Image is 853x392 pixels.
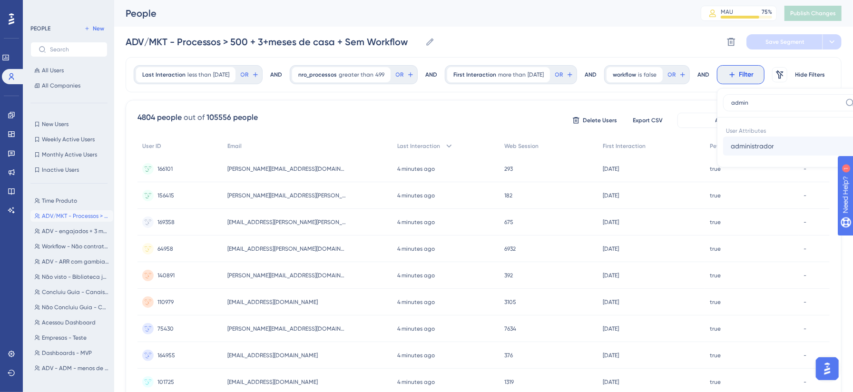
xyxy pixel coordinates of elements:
[227,325,346,333] span: [PERSON_NAME][EMAIL_ADDRESS][DOMAIN_NAME]
[30,317,113,328] button: Acessou Dashboard
[624,113,672,128] button: Export CSV
[667,67,687,82] button: OR
[804,325,806,333] span: -
[30,80,108,91] button: All Companies
[227,298,318,306] span: [EMAIL_ADDRESS][DOMAIN_NAME]
[227,142,242,150] span: Email
[66,5,69,12] div: 1
[710,378,721,386] span: true
[746,34,823,49] button: Save Segment
[42,197,77,205] span: Time Produto
[157,218,175,226] span: 169358
[157,245,173,253] span: 64958
[504,218,513,226] span: 675
[227,352,318,359] span: [EMAIL_ADDRESS][DOMAIN_NAME]
[504,378,514,386] span: 1319
[813,354,842,383] iframe: UserGuiding AI Assistant Launcher
[30,195,113,206] button: Time Produto
[30,225,113,237] button: ADV - engajados + 3 meses + Mrr>500 + nro. procs. > 1000 + Sem Peticiona
[504,165,513,173] span: 293
[394,67,415,82] button: OR
[710,192,721,199] span: true
[137,112,182,123] div: 4804 people
[528,71,544,78] span: [DATE]
[795,71,825,78] span: Hide Filters
[585,65,597,84] div: AND
[710,218,721,226] span: true
[142,142,161,150] span: User ID
[710,245,721,253] span: true
[603,166,619,172] time: [DATE]
[504,298,516,306] span: 3105
[270,65,282,84] div: AND
[42,151,97,158] span: Monthly Active Users
[30,25,50,32] div: PEOPLE
[731,140,774,152] span: administrador
[603,352,619,359] time: [DATE]
[30,149,108,160] button: Monthly Active Users
[710,272,721,279] span: true
[453,71,496,78] span: First Interaction
[710,142,753,150] span: Peticionamento
[504,325,516,333] span: 7634
[613,71,636,78] span: workflow
[157,298,174,306] span: 110979
[241,71,249,78] span: OR
[396,71,404,78] span: OR
[227,218,346,226] span: [EMAIL_ADDRESS][PERSON_NAME][PERSON_NAME][DOMAIN_NAME]
[765,38,804,46] span: Save Segment
[397,142,441,150] span: Last Interaction
[603,245,619,252] time: [DATE]
[227,165,346,173] span: [PERSON_NAME][EMAIL_ADDRESS][DOMAIN_NAME]
[227,192,346,199] span: [PERSON_NAME][EMAIL_ADDRESS][PERSON_NAME][DOMAIN_NAME]
[721,8,733,16] div: MAU
[157,192,174,199] span: 156415
[93,25,104,32] span: New
[227,245,346,253] span: [EMAIL_ADDRESS][PERSON_NAME][DOMAIN_NAME]
[603,142,646,150] span: First Interaction
[638,71,642,78] span: is
[498,71,526,78] span: more than
[717,65,765,84] button: Filter
[42,243,109,250] span: Workflow - Não contratou
[397,192,435,199] time: 4 minutes ago
[30,347,113,359] button: Dashboards - MVP
[603,299,619,305] time: [DATE]
[157,378,174,386] span: 101725
[30,210,113,222] button: ADV/MKT - Processos > 500 + 3+meses de casa + Sem Workflow
[504,352,513,359] span: 376
[504,142,539,150] span: Web Session
[42,349,92,357] span: Dashboards - MVP
[42,334,87,342] span: Empresas - Teste
[504,272,513,279] span: 392
[804,352,806,359] span: -
[397,299,435,305] time: 4 minutes ago
[397,325,435,332] time: 4 minutes ago
[42,136,95,143] span: Weekly Active Users
[30,65,108,76] button: All Users
[157,165,173,173] span: 166101
[42,227,109,235] span: ADV - engajados + 3 meses + Mrr>500 + nro. procs. > 1000 + Sem Peticiona
[375,71,384,78] span: 499
[603,325,619,332] time: [DATE]
[397,272,435,279] time: 4 minutes ago
[397,379,435,385] time: 4 minutes ago
[142,71,186,78] span: Last Interaction
[239,67,260,82] button: OR
[42,273,109,281] span: Não visto - Biblioteca jurídica
[397,352,435,359] time: 4 minutes ago
[187,71,211,78] span: less than
[697,65,709,84] div: AND
[804,218,806,226] span: -
[731,99,842,107] input: Type the value
[157,352,175,359] span: 164955
[30,256,113,267] button: ADV - ARR com gambiarra nos planos de contas
[30,271,113,283] button: Não visto - Biblioteca jurídica
[603,219,619,225] time: [DATE]
[504,192,512,199] span: 182
[710,165,721,173] span: true
[42,166,79,174] span: Inactive Users
[81,23,108,34] button: New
